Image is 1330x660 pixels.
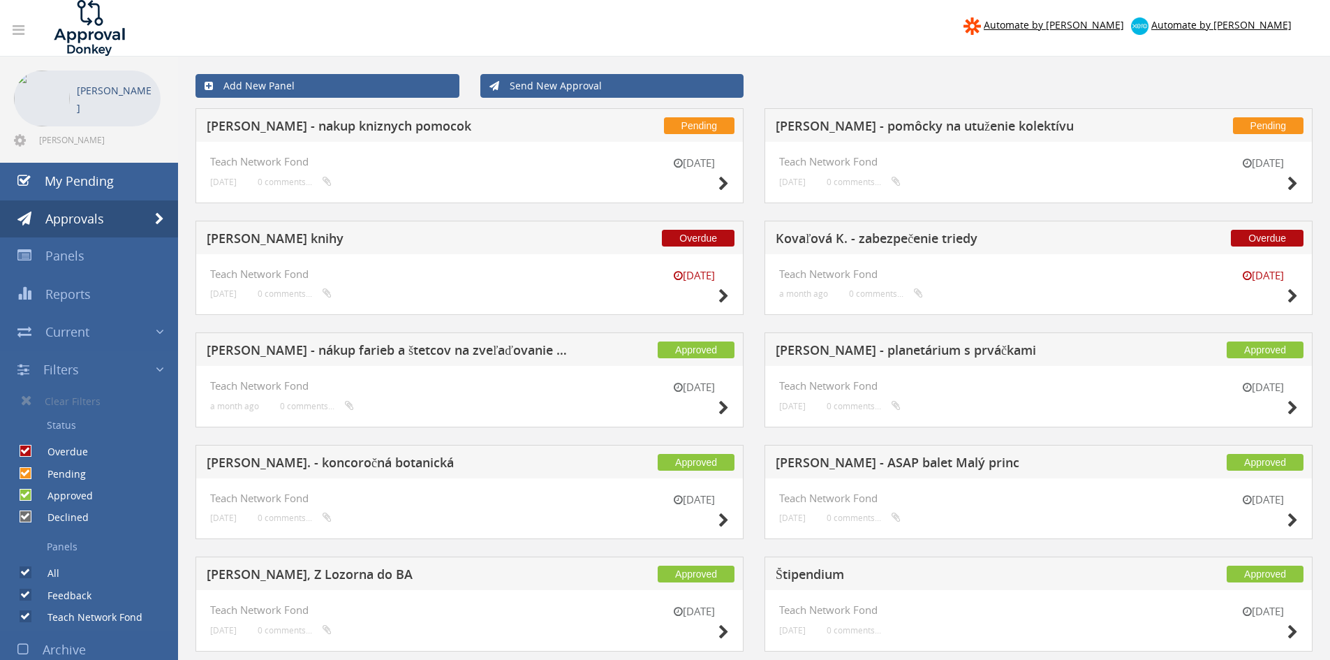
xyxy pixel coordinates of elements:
[776,232,1144,249] h5: Kovaľová K. - zabezpečenie triedy
[1227,454,1303,471] span: Approved
[1227,342,1303,358] span: Approved
[1151,18,1292,31] span: Automate by [PERSON_NAME]
[210,380,729,392] h4: Teach Network Fond
[34,610,142,624] label: Teach Network Fond
[984,18,1124,31] span: Automate by [PERSON_NAME]
[1228,268,1298,283] small: [DATE]
[1228,380,1298,395] small: [DATE]
[10,535,178,559] a: Panels
[1231,230,1303,247] span: Overdue
[34,445,88,459] label: Overdue
[210,492,729,504] h4: Teach Network Fond
[1228,492,1298,507] small: [DATE]
[1233,117,1303,134] span: Pending
[45,286,91,302] span: Reports
[662,230,734,247] span: Overdue
[1227,566,1303,582] span: Approved
[779,380,1298,392] h4: Teach Network Fond
[207,232,575,249] h5: [PERSON_NAME] knihy
[258,625,332,636] small: 0 comments...
[210,401,259,411] small: a month ago
[779,604,1298,616] h4: Teach Network Fond
[827,513,901,523] small: 0 comments...
[207,568,575,585] h5: [PERSON_NAME], Z Lozorna do BA
[45,323,89,340] span: Current
[39,134,158,145] span: [PERSON_NAME][EMAIL_ADDRESS][DOMAIN_NAME]
[658,454,734,471] span: Approved
[210,156,729,168] h4: Teach Network Fond
[43,641,86,658] span: Archive
[1131,17,1148,35] img: xero-logo.png
[34,489,93,503] label: Approved
[210,268,729,280] h4: Teach Network Fond
[658,566,734,582] span: Approved
[1228,604,1298,619] small: [DATE]
[207,456,575,474] h5: [PERSON_NAME]. - koncoročná botanická
[779,177,806,187] small: [DATE]
[43,361,79,378] span: Filters
[776,119,1144,137] h5: [PERSON_NAME] - pomôcky na utuženie kolektívu
[658,342,734,358] span: Approved
[34,467,86,481] label: Pending
[849,288,923,299] small: 0 comments...
[280,401,354,411] small: 0 comments...
[779,156,1298,168] h4: Teach Network Fond
[779,625,806,636] small: [DATE]
[45,247,84,264] span: Panels
[659,156,729,170] small: [DATE]
[45,173,114,189] span: My Pending
[34,566,59,580] label: All
[779,401,806,411] small: [DATE]
[258,288,332,299] small: 0 comments...
[207,344,575,361] h5: [PERSON_NAME] - nákup farieb a štetcov na zveľaďovanie mesta
[77,82,154,117] p: [PERSON_NAME]
[659,604,729,619] small: [DATE]
[10,388,178,413] a: Clear Filters
[480,74,744,98] a: Send New Approval
[779,492,1298,504] h4: Teach Network Fond
[34,589,91,603] label: Feedback
[659,268,729,283] small: [DATE]
[210,604,729,616] h4: Teach Network Fond
[210,513,237,523] small: [DATE]
[34,511,89,525] label: Declined
[210,177,237,187] small: [DATE]
[10,413,178,437] a: Status
[779,268,1298,280] h4: Teach Network Fond
[664,117,734,134] span: Pending
[45,210,104,227] span: Approvals
[207,119,575,137] h5: [PERSON_NAME] - nakup kniznych pomocok
[258,513,332,523] small: 0 comments...
[210,288,237,299] small: [DATE]
[659,380,729,395] small: [DATE]
[963,17,981,35] img: zapier-logomark.png
[827,177,901,187] small: 0 comments...
[776,344,1144,361] h5: [PERSON_NAME] - planetárium s prváčkami
[827,625,881,636] small: 0 comments...
[779,513,806,523] small: [DATE]
[779,288,828,299] small: a month ago
[195,74,459,98] a: Add New Panel
[1228,156,1298,170] small: [DATE]
[659,492,729,507] small: [DATE]
[776,456,1144,474] h5: [PERSON_NAME] - ASAP balet Malý princ
[776,568,1144,585] h5: Štipendium
[258,177,332,187] small: 0 comments...
[827,401,901,411] small: 0 comments...
[210,625,237,636] small: [DATE]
